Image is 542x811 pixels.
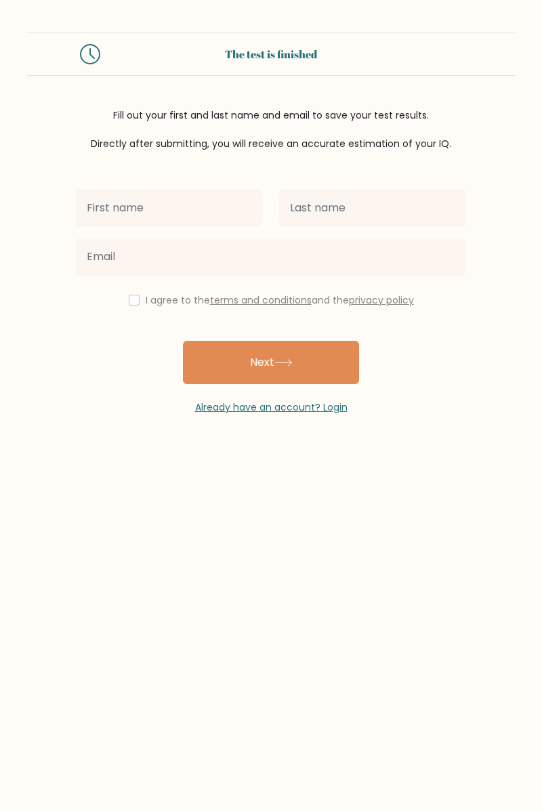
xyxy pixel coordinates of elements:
div: The test is finished [117,46,425,62]
a: Already have an account? Login [195,400,348,414]
label: I agree to the and the [146,293,414,307]
a: terms and conditions [210,293,312,307]
input: First name [76,189,263,227]
input: Last name [279,189,466,227]
a: privacy policy [349,293,414,307]
button: Next [183,341,359,384]
div: Fill out your first and last name and email to save your test results. Directly after submitting,... [27,108,515,151]
input: Email [76,238,466,276]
